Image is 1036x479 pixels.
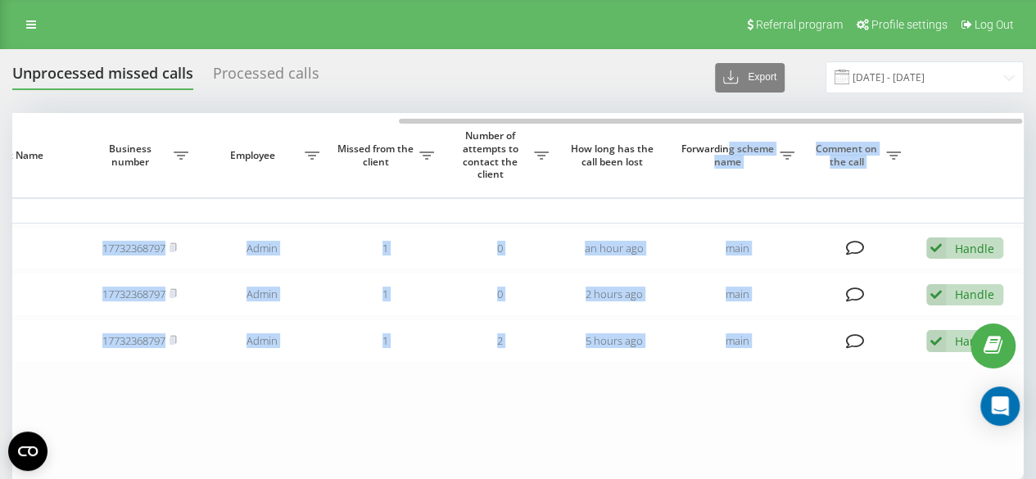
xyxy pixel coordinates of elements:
[197,319,328,363] td: Admin
[955,333,994,349] div: Handle
[102,287,165,301] a: 17732368797
[442,319,557,363] td: 2
[557,273,672,316] td: 2 hours ago
[328,273,442,316] td: 1
[980,386,1020,426] div: Open Intercom Messenger
[328,319,442,363] td: 1
[102,333,165,348] a: 17732368797
[955,287,994,302] div: Handle
[871,18,948,31] span: Profile settings
[205,149,305,162] span: Employee
[442,227,557,270] td: 0
[557,319,672,363] td: 5 hours ago
[672,227,803,270] td: main
[197,227,328,270] td: Admin
[90,142,174,168] span: Business number
[8,432,48,471] button: Open CMP widget
[328,227,442,270] td: 1
[213,65,319,90] div: Processed calls
[442,273,557,316] td: 0
[570,142,658,168] span: How long has the call been lost
[197,273,328,316] td: Admin
[975,18,1014,31] span: Log Out
[756,18,843,31] span: Referral program
[680,142,780,168] span: Forwarding scheme name
[955,241,994,256] div: Handle
[102,241,165,255] a: 17732368797
[811,142,886,168] span: Comment on the call
[672,319,803,363] td: main
[336,142,419,168] span: Missed from the client
[557,227,672,270] td: an hour ago
[672,273,803,316] td: main
[450,129,534,180] span: Number of attempts to contact the client
[12,65,193,90] div: Unprocessed missed calls
[715,63,785,93] button: Export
